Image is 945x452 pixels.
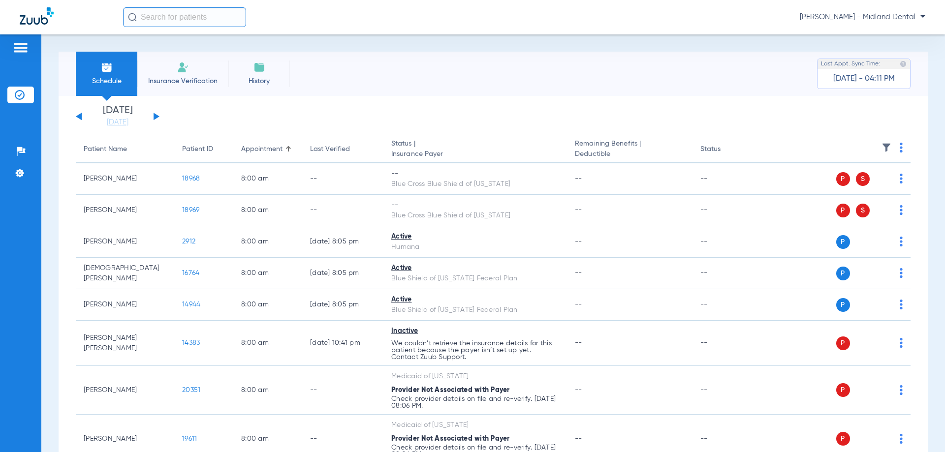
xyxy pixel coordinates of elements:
[88,118,147,127] a: [DATE]
[182,270,199,276] span: 16764
[575,238,582,245] span: --
[76,321,174,366] td: [PERSON_NAME] [PERSON_NAME]
[693,258,759,289] td: --
[693,226,759,258] td: --
[900,300,903,309] img: group-dot-blue.svg
[693,163,759,195] td: --
[836,267,850,280] span: P
[900,385,903,395] img: group-dot-blue.svg
[233,195,302,226] td: 8:00 AM
[241,144,283,154] div: Appointment
[233,289,302,321] td: 8:00 AM
[856,172,870,186] span: S
[253,61,265,73] img: History
[693,289,759,321] td: --
[391,435,510,442] span: Provider Not Associated with Payer
[145,76,221,86] span: Insurance Verification
[575,207,582,213] span: --
[693,136,759,163] th: Status
[800,12,925,22] span: [PERSON_NAME] - Midland Dental
[391,242,559,252] div: Humana
[76,366,174,415] td: [PERSON_NAME]
[182,207,199,213] span: 18969
[821,59,880,69] span: Last Appt. Sync Time:
[836,432,850,446] span: P
[575,175,582,182] span: --
[900,205,903,215] img: group-dot-blue.svg
[391,305,559,315] div: Blue Shield of [US_STATE] Federal Plan
[896,405,945,452] iframe: Chat Widget
[391,149,559,159] span: Insurance Payer
[302,226,383,258] td: [DATE] 8:05 PM
[900,268,903,278] img: group-dot-blue.svg
[76,226,174,258] td: [PERSON_NAME]
[76,258,174,289] td: [DEMOGRAPHIC_DATA][PERSON_NAME]
[20,7,54,25] img: Zuub Logo
[233,226,302,258] td: 8:00 AM
[76,289,174,321] td: [PERSON_NAME]
[83,76,130,86] span: Schedule
[391,169,559,179] div: --
[391,387,510,393] span: Provider Not Associated with Payer
[241,144,294,154] div: Appointment
[836,298,850,312] span: P
[575,435,582,442] span: --
[182,238,195,245] span: 2912
[391,395,559,409] p: Check provider details on file and re-verify. [DATE] 08:06 PM.
[177,61,189,73] img: Manual Insurance Verification
[13,42,29,54] img: hamburger-icon
[575,301,582,308] span: --
[182,301,200,308] span: 14944
[391,232,559,242] div: Active
[391,179,559,189] div: Blue Cross Blue Shield of [US_STATE]
[310,144,350,154] div: Last Verified
[836,383,850,397] span: P
[391,211,559,221] div: Blue Cross Blue Shield of [US_STATE]
[900,338,903,348] img: group-dot-blue.svg
[302,289,383,321] td: [DATE] 8:05 PM
[391,200,559,211] div: --
[88,106,147,127] li: [DATE]
[84,144,127,154] div: Patient Name
[233,163,302,195] td: 8:00 AM
[391,371,559,382] div: Medicaid of [US_STATE]
[182,339,200,346] span: 14383
[391,340,559,361] p: We couldn’t retrieve the insurance details for this patient because the payer isn’t set up yet. C...
[900,143,903,152] img: group-dot-blue.svg
[693,195,759,226] td: --
[383,136,567,163] th: Status |
[391,273,559,284] div: Blue Shield of [US_STATE] Federal Plan
[836,204,850,217] span: P
[302,366,383,415] td: --
[575,270,582,276] span: --
[233,258,302,289] td: 8:00 AM
[310,144,376,154] div: Last Verified
[182,144,213,154] div: Patient ID
[693,366,759,415] td: --
[833,74,895,84] span: [DATE] - 04:11 PM
[693,321,759,366] td: --
[836,172,850,186] span: P
[76,195,174,226] td: [PERSON_NAME]
[900,60,907,67] img: last sync help info
[302,258,383,289] td: [DATE] 8:05 PM
[302,321,383,366] td: [DATE] 10:41 PM
[836,235,850,249] span: P
[391,263,559,273] div: Active
[900,237,903,246] img: group-dot-blue.svg
[182,387,200,393] span: 20351
[84,144,166,154] div: Patient Name
[575,339,582,346] span: --
[182,175,200,182] span: 18968
[856,204,870,217] span: S
[302,195,383,226] td: --
[391,295,559,305] div: Active
[882,143,891,152] img: filter.svg
[575,149,684,159] span: Deductible
[302,163,383,195] td: --
[900,174,903,183] img: group-dot-blue.svg
[391,326,559,336] div: Inactive
[128,13,137,22] img: Search Icon
[575,387,582,393] span: --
